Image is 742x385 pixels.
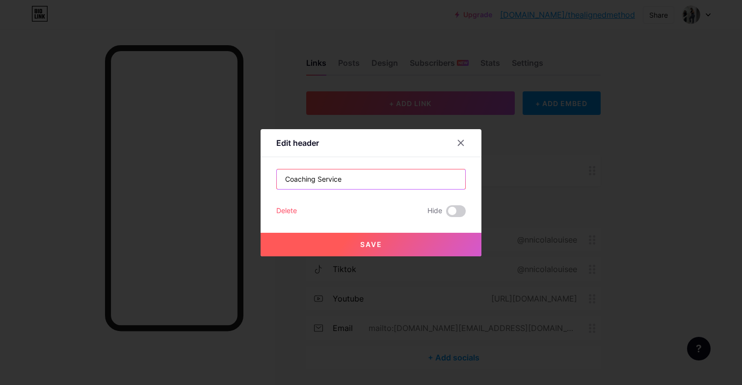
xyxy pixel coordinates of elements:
[277,169,465,189] input: Title
[427,205,442,217] span: Hide
[360,240,382,248] span: Save
[276,137,319,149] div: Edit header
[261,233,481,256] button: Save
[276,205,297,217] div: Delete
